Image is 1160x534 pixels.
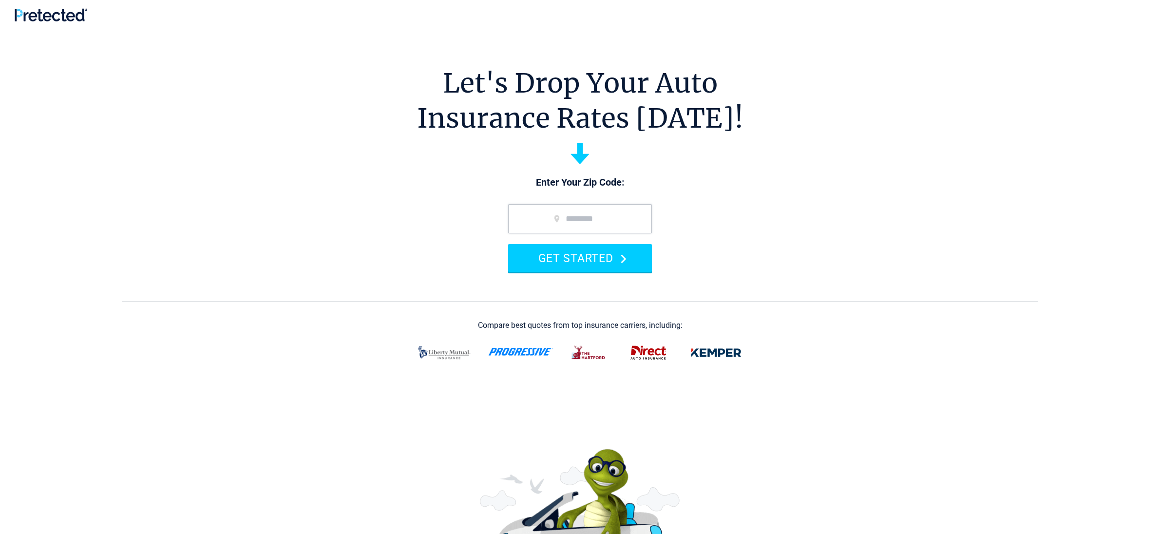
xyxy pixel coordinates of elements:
img: liberty [412,340,476,365]
button: GET STARTED [508,244,652,272]
p: Enter Your Zip Code: [498,176,662,190]
img: direct [625,340,672,365]
div: Compare best quotes from top insurance carriers, including: [478,321,683,330]
input: zip code [508,204,652,233]
img: thehartford [565,340,613,365]
img: Pretected Logo [15,8,87,21]
h1: Let's Drop Your Auto Insurance Rates [DATE]! [417,66,743,136]
img: progressive [488,348,553,356]
img: kemper [684,340,748,365]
